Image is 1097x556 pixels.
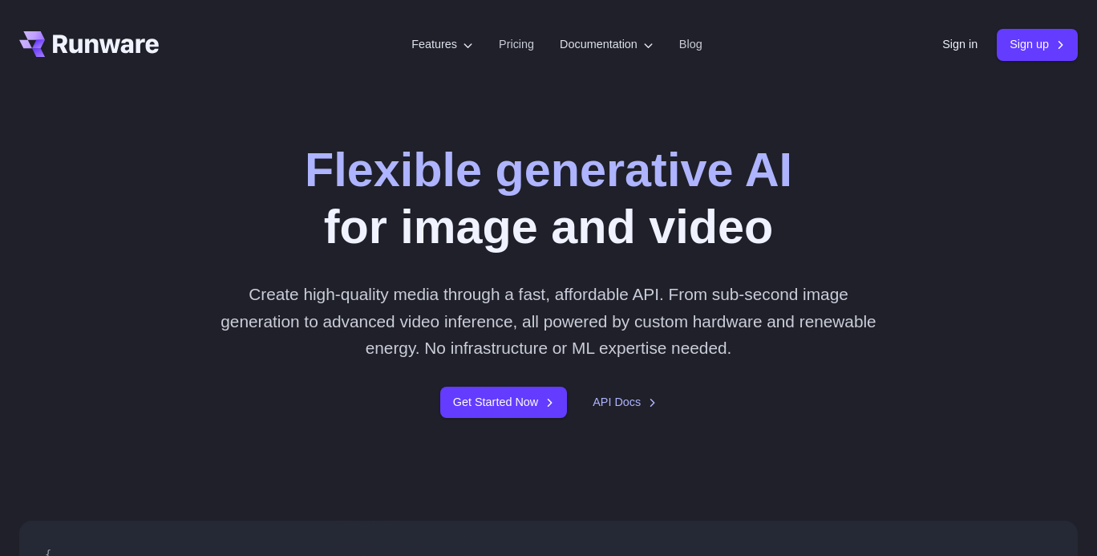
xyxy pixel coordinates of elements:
a: Go to / [19,31,159,57]
label: Documentation [560,35,654,54]
a: Get Started Now [440,387,567,418]
a: Sign up [997,29,1078,60]
a: API Docs [593,393,657,412]
a: Pricing [499,35,534,54]
strong: Flexible generative AI [305,143,792,197]
label: Features [411,35,473,54]
p: Create high-quality media through a fast, affordable API. From sub-second image generation to adv... [210,281,888,361]
a: Sign in [942,35,978,54]
a: Blog [679,35,702,54]
h1: for image and video [305,141,792,255]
